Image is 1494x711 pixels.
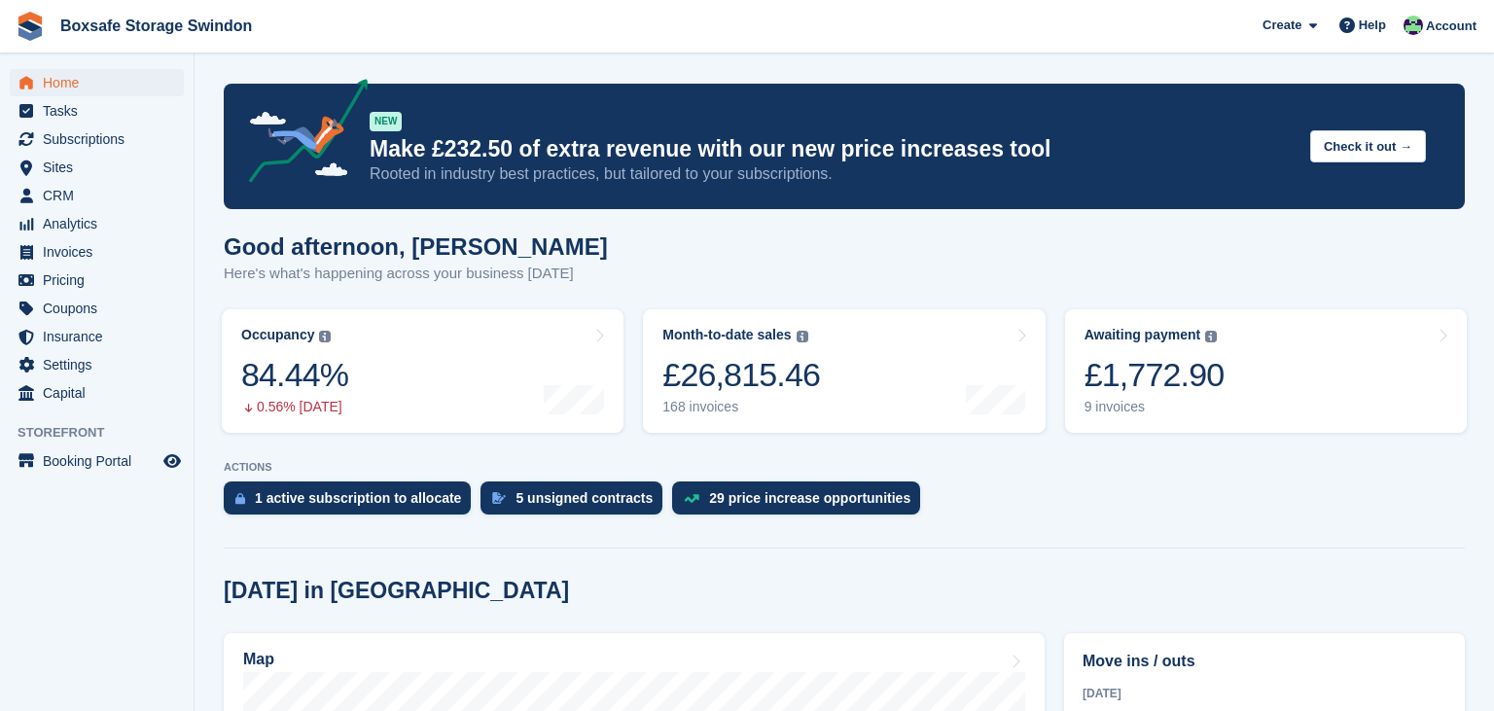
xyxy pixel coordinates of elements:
span: Settings [43,351,160,378]
a: menu [10,323,184,350]
span: Coupons [43,295,160,322]
span: Home [43,69,160,96]
div: 84.44% [241,355,348,395]
img: active_subscription_to_allocate_icon-d502201f5373d7db506a760aba3b589e785aa758c864c3986d89f69b8ff3... [235,492,245,505]
div: 29 price increase opportunities [709,490,910,506]
a: menu [10,267,184,294]
a: menu [10,238,184,266]
a: Awaiting payment £1,772.90 9 invoices [1065,309,1467,433]
a: menu [10,154,184,181]
img: icon-info-grey-7440780725fd019a000dd9b08b2336e03edf1995a4989e88bcd33f0948082b44.svg [319,331,331,342]
img: price-adjustments-announcement-icon-8257ccfd72463d97f412b2fc003d46551f7dbcb40ab6d574587a9cd5c0d94... [232,79,369,190]
a: menu [10,182,184,209]
a: Boxsafe Storage Swindon [53,10,260,42]
h2: [DATE] in [GEOGRAPHIC_DATA] [224,578,569,604]
div: [DATE] [1083,685,1446,702]
img: Kim Virabi [1404,16,1423,35]
span: Help [1359,16,1386,35]
span: Create [1263,16,1301,35]
span: Sites [43,154,160,181]
span: Account [1426,17,1476,36]
img: price_increase_opportunities-93ffe204e8149a01c8c9dc8f82e8f89637d9d84a8eef4429ea346261dce0b2c0.svg [684,494,699,503]
div: 9 invoices [1085,399,1225,415]
span: Insurance [43,323,160,350]
a: menu [10,125,184,153]
span: Booking Portal [43,447,160,475]
div: Awaiting payment [1085,327,1201,343]
a: 5 unsigned contracts [480,481,672,524]
img: icon-info-grey-7440780725fd019a000dd9b08b2336e03edf1995a4989e88bcd33f0948082b44.svg [797,331,808,342]
a: menu [10,295,184,322]
a: Preview store [160,449,184,473]
img: contract_signature_icon-13c848040528278c33f63329250d36e43548de30e8caae1d1a13099fd9432cc5.svg [492,492,506,504]
div: 5 unsigned contracts [516,490,653,506]
img: icon-info-grey-7440780725fd019a000dd9b08b2336e03edf1995a4989e88bcd33f0948082b44.svg [1205,331,1217,342]
a: menu [10,69,184,96]
a: menu [10,447,184,475]
div: 1 active subscription to allocate [255,490,461,506]
a: menu [10,379,184,407]
div: Occupancy [241,327,314,343]
span: Invoices [43,238,160,266]
p: Here's what's happening across your business [DATE] [224,263,608,285]
span: Analytics [43,210,160,237]
div: Month-to-date sales [662,327,791,343]
div: 168 invoices [662,399,820,415]
p: ACTIONS [224,461,1465,474]
p: Make £232.50 of extra revenue with our new price increases tool [370,135,1295,163]
a: menu [10,210,184,237]
h1: Good afternoon, [PERSON_NAME] [224,233,608,260]
a: 29 price increase opportunities [672,481,930,524]
div: £26,815.46 [662,355,820,395]
a: Occupancy 84.44% 0.56% [DATE] [222,309,623,433]
span: Tasks [43,97,160,124]
h2: Map [243,651,274,668]
span: Pricing [43,267,160,294]
a: menu [10,351,184,378]
a: menu [10,97,184,124]
span: Storefront [18,423,194,443]
button: Check it out → [1310,130,1426,162]
p: Rooted in industry best practices, but tailored to your subscriptions. [370,163,1295,185]
a: 1 active subscription to allocate [224,481,480,524]
a: Month-to-date sales £26,815.46 168 invoices [643,309,1045,433]
div: NEW [370,112,402,131]
span: Subscriptions [43,125,160,153]
h2: Move ins / outs [1083,650,1446,673]
span: Capital [43,379,160,407]
img: stora-icon-8386f47178a22dfd0bd8f6a31ec36ba5ce8667c1dd55bd0f319d3a0aa187defe.svg [16,12,45,41]
div: 0.56% [DATE] [241,399,348,415]
div: £1,772.90 [1085,355,1225,395]
span: CRM [43,182,160,209]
